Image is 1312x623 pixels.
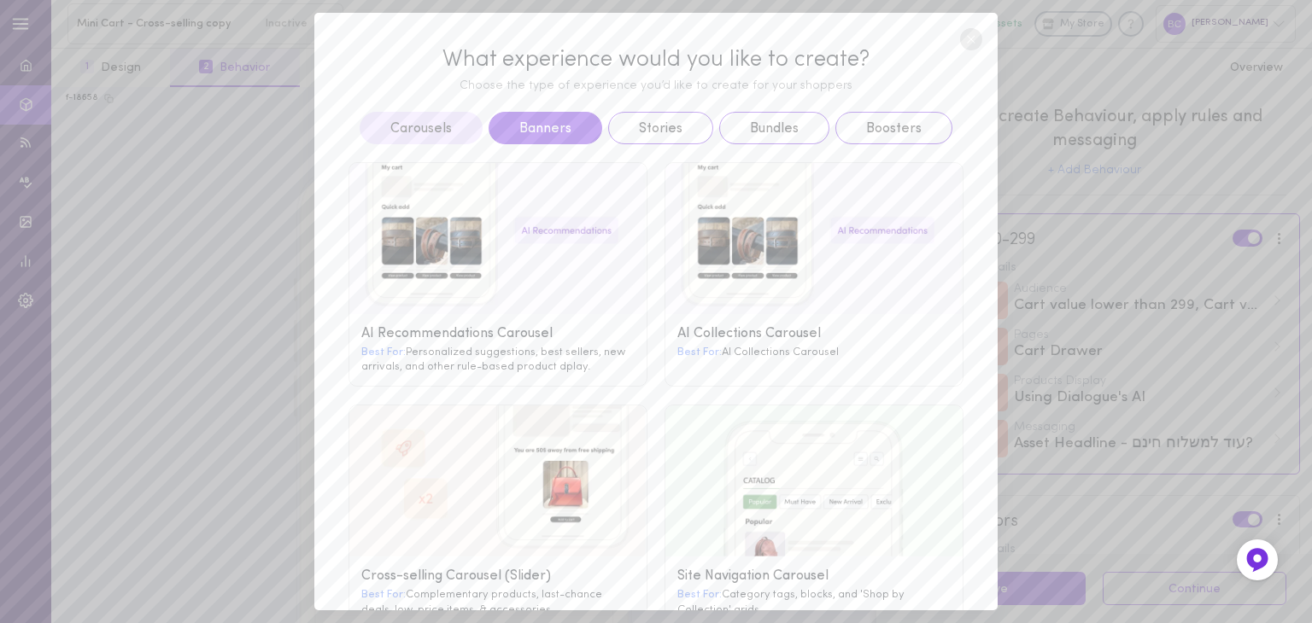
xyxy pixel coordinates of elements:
[360,112,483,144] button: Carousels
[348,47,963,73] div: What experience would you like to create?
[677,345,951,360] div: AI Collections Carousel
[677,568,951,585] div: Site Navigation Carousel
[719,112,829,144] button: Bundles
[608,112,713,144] button: Stories
[677,589,722,600] span: Best For:
[361,345,635,374] div: Personalized suggestions, best sellers, new arrivals, and other rule-based product dplay.
[1245,547,1270,573] img: Feedback Button
[361,346,406,358] span: Best For:
[361,568,635,585] div: Cross-selling Carousel (Slider)
[677,326,951,342] div: AI Collections Carousel
[489,112,602,144] button: Banners
[361,589,406,600] span: Best For:
[677,346,722,358] span: Best For:
[677,587,951,616] div: Category tags, blocks, and 'Shop by Collection' grids.
[348,79,963,94] div: Choose the type of experience you’d like to create for your shoppers
[361,326,635,342] div: AI Recommendations Carousel
[361,587,635,616] div: Complementary products, last-chance deals, low-price items, & accessories.
[835,112,952,144] button: Boosters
